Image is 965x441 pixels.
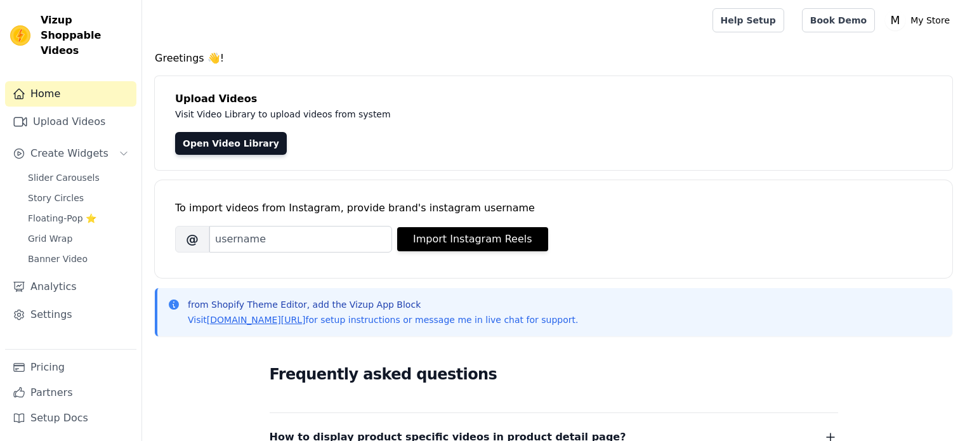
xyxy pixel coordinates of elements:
p: Visit Video Library to upload videos from system [175,107,744,122]
h4: Greetings 👋! [155,51,952,66]
text: M [891,14,900,27]
input: username [209,226,392,253]
a: Open Video Library [175,132,287,155]
a: Story Circles [20,189,136,207]
a: Slider Carousels [20,169,136,187]
img: Vizup [10,25,30,46]
a: Partners [5,380,136,405]
p: Visit for setup instructions or message me in live chat for support. [188,313,578,326]
a: Settings [5,302,136,327]
a: Help Setup [712,8,784,32]
span: Banner Video [28,253,88,265]
h2: Frequently asked questions [270,362,838,387]
a: Setup Docs [5,405,136,431]
span: Vizup Shoppable Videos [41,13,131,58]
a: Floating-Pop ⭐ [20,209,136,227]
span: Slider Carousels [28,171,100,184]
p: My Store [905,9,955,32]
a: Pricing [5,355,136,380]
span: Create Widgets [30,146,108,161]
a: Book Demo [802,8,875,32]
a: Analytics [5,274,136,299]
span: @ [175,226,209,253]
button: M My Store [885,9,955,32]
div: To import videos from Instagram, provide brand's instagram username [175,201,932,216]
span: Grid Wrap [28,232,72,245]
p: from Shopify Theme Editor, add the Vizup App Block [188,298,578,311]
button: Import Instagram Reels [397,227,548,251]
a: Grid Wrap [20,230,136,247]
span: Story Circles [28,192,84,204]
h4: Upload Videos [175,91,932,107]
a: Banner Video [20,250,136,268]
span: Floating-Pop ⭐ [28,212,96,225]
button: Create Widgets [5,141,136,166]
a: [DOMAIN_NAME][URL] [207,315,306,325]
a: Upload Videos [5,109,136,135]
a: Home [5,81,136,107]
